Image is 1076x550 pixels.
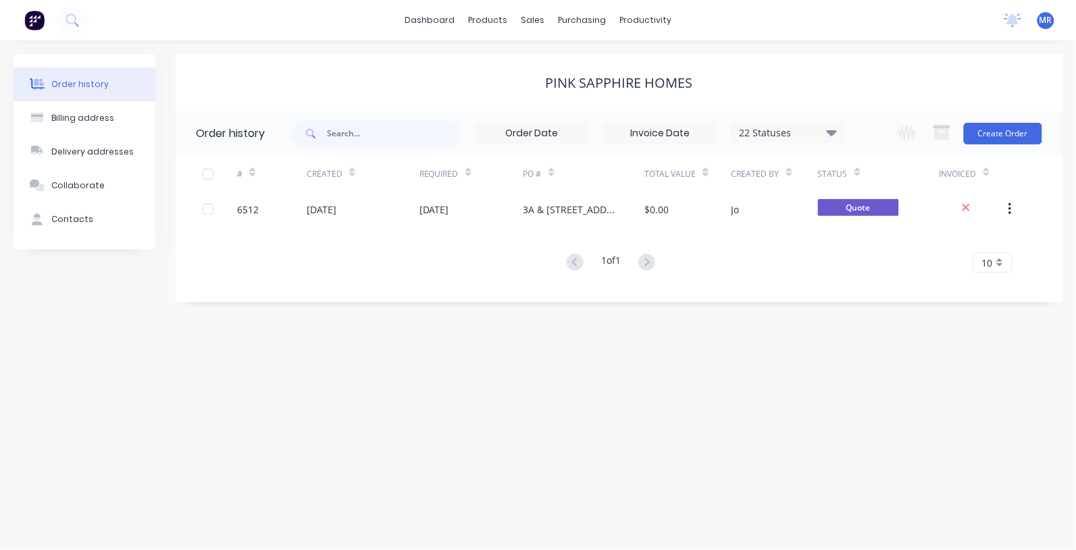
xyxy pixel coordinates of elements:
[51,180,105,192] div: Collaborate
[24,10,45,30] img: Factory
[546,75,693,91] div: Pink Sapphire Homes
[51,146,134,158] div: Delivery addresses
[818,155,940,192] div: Status
[940,155,1009,192] div: Invoiced
[940,168,977,180] div: Invoiced
[551,10,613,30] div: purchasing
[732,126,845,140] div: 22 Statuses
[964,123,1042,144] button: Create Order
[307,202,336,217] div: [DATE]
[51,78,109,90] div: Order history
[196,126,265,142] div: Order history
[237,155,307,192] div: #
[419,202,449,217] div: [DATE]
[601,253,621,273] div: 1 of 1
[523,168,542,180] div: PO #
[327,120,461,147] input: Search...
[732,168,779,180] div: Created By
[523,202,618,217] div: 3A & [STREET_ADDRESS][PERSON_NAME]
[14,169,155,202] button: Collaborate
[14,67,155,101] button: Order history
[461,10,514,30] div: products
[475,123,588,144] input: Order Date
[14,101,155,135] button: Billing address
[51,213,93,225] div: Contacts
[398,10,461,30] a: dashboard
[419,168,459,180] div: Required
[523,155,645,192] div: PO #
[982,256,993,270] span: 10
[51,112,114,124] div: Billing address
[644,202,669,217] div: $0.00
[514,10,551,30] div: sales
[237,202,259,217] div: 6512
[237,168,242,180] div: #
[732,202,740,217] div: Jo
[1040,14,1052,26] span: MR
[307,155,419,192] div: Created
[14,202,155,236] button: Contacts
[644,155,731,192] div: Total Value
[307,168,342,180] div: Created
[603,123,717,144] input: Invoice Date
[419,155,523,192] div: Required
[818,199,899,216] span: Quote
[14,135,155,169] button: Delivery addresses
[613,10,678,30] div: productivity
[732,155,818,192] div: Created By
[818,168,848,180] div: Status
[644,168,696,180] div: Total Value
